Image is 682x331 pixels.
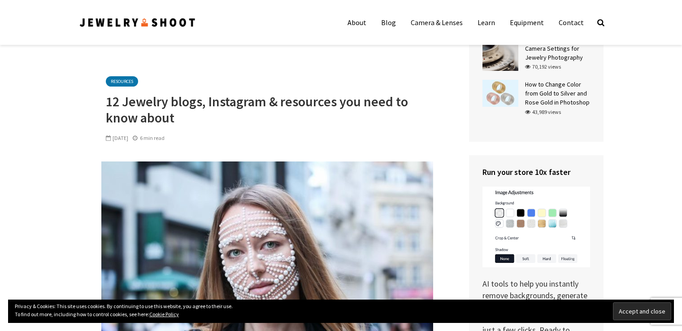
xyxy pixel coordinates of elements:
[552,13,591,31] a: Contact
[525,80,590,106] a: How to Change Color from Gold to Silver and Rose Gold in Photoshop
[471,13,502,31] a: Learn
[133,134,165,142] div: 6 min read
[525,44,583,61] a: Camera Settings for Jewelry Photography
[149,311,179,318] a: Cookie Policy
[404,13,469,31] a: Camera & Lenses
[503,13,551,31] a: Equipment
[106,76,138,87] a: Resources
[79,17,196,29] img: Jewelry Photographer Bay Area - San Francisco | Nationwide via Mail
[106,93,429,126] h1: 12 Jewelry blogs, Instagram & resources you need to know about
[374,13,403,31] a: Blog
[106,135,128,141] span: [DATE]
[613,302,671,320] input: Accept and close
[341,13,373,31] a: About
[525,63,561,71] div: 70,192 views
[8,300,674,323] div: Privacy & Cookies: This site uses cookies. By continuing to use this website, you agree to their ...
[482,166,590,178] h4: Run your store 10x faster
[525,108,561,116] div: 43,989 views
